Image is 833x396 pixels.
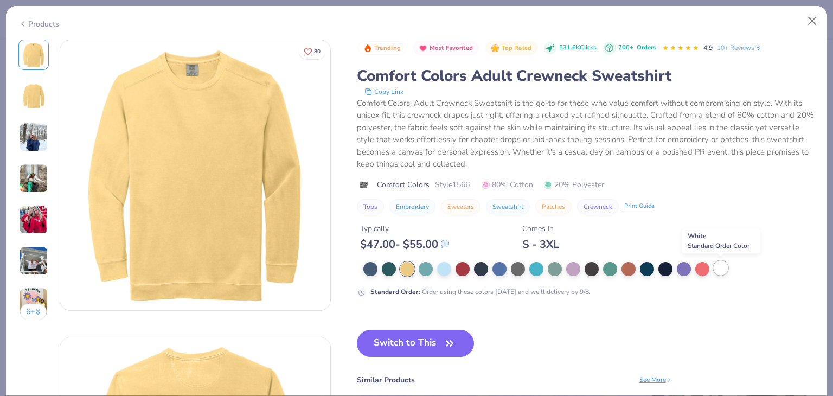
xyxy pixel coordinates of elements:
[522,238,559,251] div: S - 3XL
[357,199,384,214] button: Tops
[60,40,330,310] img: Front
[19,123,48,152] img: User generated content
[419,44,427,53] img: Most Favorited sort
[19,246,48,276] img: User generated content
[360,238,449,251] div: $ 47.00 - $ 55.00
[637,43,656,52] span: Orders
[502,45,532,51] span: Top Rated
[682,228,760,253] div: White
[363,44,372,53] img: Trending sort
[544,179,604,190] span: 20% Polyester
[441,199,480,214] button: Sweaters
[535,199,572,214] button: Patches
[413,41,479,55] button: Badge Button
[370,287,591,297] div: Order using these colors [DATE] and we’ll delivery by 9/8.
[357,97,815,170] div: Comfort Colors' Adult Crewneck Sweatshirt is the go-to for those who value comfort without compro...
[639,375,672,385] div: See More
[486,199,530,214] button: Sweatshirt
[19,288,48,317] img: User generated content
[522,223,559,234] div: Comes In
[624,202,655,211] div: Print Guide
[357,330,475,357] button: Switch to This
[19,205,48,234] img: User generated content
[618,43,656,53] div: 700+
[435,179,470,190] span: Style 1566
[357,66,815,86] div: Comfort Colors Adult Crewneck Sweatshirt
[357,374,415,386] div: Similar Products
[703,43,713,52] span: 4.9
[18,18,59,30] div: Products
[374,45,401,51] span: Trending
[360,223,449,234] div: Typically
[662,40,699,57] div: 4.9 Stars
[389,199,435,214] button: Embroidery
[717,43,762,53] a: 10+ Reviews
[559,43,596,53] span: 531.6K Clicks
[485,41,537,55] button: Badge Button
[802,11,823,31] button: Close
[430,45,473,51] span: Most Favorited
[21,83,47,109] img: Back
[491,44,499,53] img: Top Rated sort
[357,181,371,189] img: brand logo
[21,42,47,68] img: Front
[361,86,407,97] button: copy to clipboard
[314,49,321,54] span: 80
[377,179,430,190] span: Comfort Colors
[370,288,420,296] strong: Standard Order :
[482,179,533,190] span: 80% Cotton
[358,41,407,55] button: Badge Button
[20,304,47,320] button: 6+
[299,43,325,59] button: Like
[688,241,749,250] span: Standard Order Color
[577,199,619,214] button: Crewneck
[19,164,48,193] img: User generated content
